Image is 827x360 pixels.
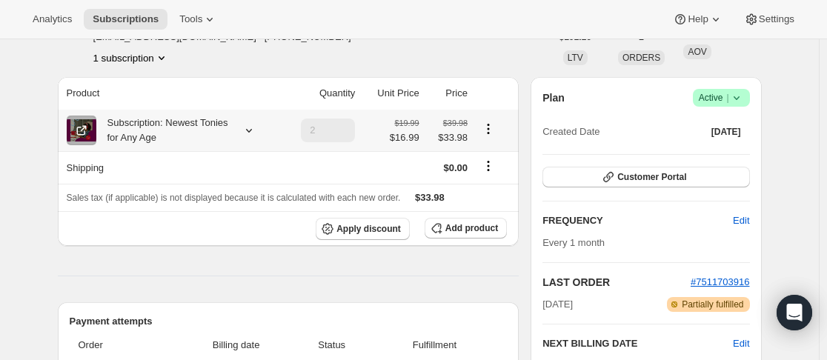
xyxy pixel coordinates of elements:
[691,276,750,287] a: #7511703916
[724,209,758,233] button: Edit
[777,295,812,330] div: Open Intercom Messenger
[58,151,281,184] th: Shipping
[699,90,744,105] span: Active
[84,9,167,30] button: Subscriptions
[682,299,743,310] span: Partially fulfilled
[395,119,419,127] small: $19.99
[617,171,686,183] span: Customer Portal
[735,9,803,30] button: Settings
[33,13,72,25] span: Analytics
[691,275,750,290] button: #7511703916
[67,193,401,203] span: Sales tax (if applicable) is not displayed because it is calculated with each new order.
[415,192,445,203] span: $33.98
[542,336,733,351] h2: NEXT BILLING DATE
[759,13,794,25] span: Settings
[280,77,359,110] th: Quantity
[316,218,410,240] button: Apply discount
[542,237,605,248] span: Every 1 month
[443,119,468,127] small: $39.98
[542,275,691,290] h2: LAST ORDER
[542,213,733,228] h2: FREQUENCY
[476,121,500,137] button: Product actions
[336,223,401,235] span: Apply discount
[688,47,706,57] span: AOV
[425,218,507,239] button: Add product
[703,121,750,142] button: [DATE]
[424,77,472,110] th: Price
[726,92,728,104] span: |
[443,162,468,173] span: $0.00
[179,338,292,353] span: Billing date
[542,90,565,105] h2: Plan
[70,314,508,329] h2: Payment attempts
[302,338,362,353] span: Status
[93,50,169,65] button: Product actions
[371,338,499,353] span: Fulfillment
[664,9,731,30] button: Help
[542,124,600,139] span: Created Date
[58,77,281,110] th: Product
[170,9,226,30] button: Tools
[733,213,749,228] span: Edit
[568,53,583,63] span: LTV
[542,167,749,187] button: Customer Portal
[711,126,741,138] span: [DATE]
[622,53,660,63] span: ORDERS
[24,9,81,30] button: Analytics
[96,116,230,145] div: Subscription: Newest Tonies for Any Age
[476,158,500,174] button: Shipping actions
[733,336,749,351] button: Edit
[428,130,468,145] span: $33.98
[93,13,159,25] span: Subscriptions
[390,130,419,145] span: $16.99
[445,222,498,234] span: Add product
[688,13,708,25] span: Help
[359,77,423,110] th: Unit Price
[542,297,573,312] span: [DATE]
[179,13,202,25] span: Tools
